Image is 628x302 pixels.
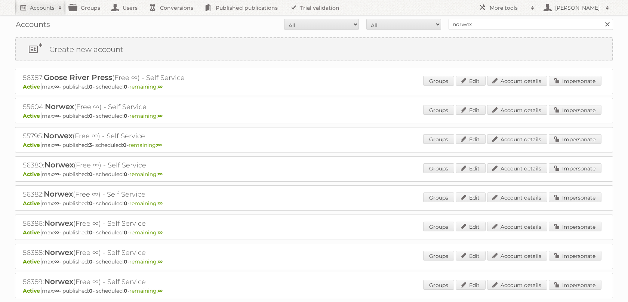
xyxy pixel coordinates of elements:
a: Account details [487,280,547,290]
a: Account details [487,251,547,261]
h2: 56386: (Free ∞) - Self Service [23,219,284,228]
strong: 0 [124,258,127,265]
a: Impersonate [549,192,601,202]
span: remaining: [129,258,163,265]
a: Impersonate [549,76,601,86]
a: Edit [456,280,486,290]
a: Impersonate [549,105,601,115]
a: Account details [487,76,547,86]
strong: 0 [89,287,93,294]
h2: 56380: (Free ∞) - Self Service [23,160,284,170]
strong: ∞ [158,83,163,90]
strong: 0 [124,229,127,236]
p: max: - published: - scheduled: - [23,113,605,119]
strong: 0 [89,258,93,265]
a: Account details [487,105,547,115]
strong: 0 [89,113,93,119]
a: Groups [423,105,454,115]
span: Active [23,171,42,178]
p: max: - published: - scheduled: - [23,142,605,148]
span: Norwex [45,102,74,111]
a: Groups [423,134,454,144]
strong: 0 [124,287,127,294]
a: Groups [423,192,454,202]
a: Groups [423,76,454,86]
strong: 0 [89,171,93,178]
a: Impersonate [549,222,601,231]
p: max: - published: - scheduled: - [23,258,605,265]
span: remaining: [129,171,163,178]
h2: [PERSON_NAME] [553,4,602,12]
h2: 55604: (Free ∞) - Self Service [23,102,284,112]
a: Account details [487,134,547,144]
span: Active [23,200,42,207]
a: Edit [456,76,486,86]
p: max: - published: - scheduled: - [23,287,605,294]
strong: 0 [89,83,93,90]
h2: More tools [490,4,527,12]
h2: 56389: (Free ∞) - Self Service [23,277,284,287]
strong: ∞ [54,142,59,148]
strong: 0 [124,200,127,207]
strong: ∞ [54,287,59,294]
strong: ∞ [158,229,163,236]
span: remaining: [129,229,163,236]
a: Edit [456,134,486,144]
h2: 55795: (Free ∞) - Self Service [23,131,284,141]
strong: ∞ [158,287,163,294]
a: Edit [456,192,486,202]
strong: ∞ [54,113,59,119]
span: Norwex [43,131,73,140]
a: Impersonate [549,251,601,261]
h2: Accounts [30,4,55,12]
strong: 0 [89,200,93,207]
span: Norwex [44,160,74,169]
a: Account details [487,163,547,173]
strong: 0 [123,142,127,148]
a: Account details [487,222,547,231]
a: Create new account [16,38,612,61]
a: Groups [423,163,454,173]
span: Norwex [44,219,73,228]
a: Impersonate [549,134,601,144]
a: Edit [456,251,486,261]
a: Impersonate [549,163,601,173]
h2: 56388: (Free ∞) - Self Service [23,248,284,258]
span: Goose River Press [44,73,112,82]
span: Active [23,229,42,236]
span: Active [23,258,42,265]
strong: 0 [124,83,127,90]
strong: 0 [124,113,127,119]
a: Edit [456,163,486,173]
span: Active [23,113,42,119]
strong: 3 [89,142,92,148]
span: remaining: [129,142,162,148]
p: max: - published: - scheduled: - [23,171,605,178]
span: Norwex [44,189,73,198]
a: Edit [456,105,486,115]
strong: ∞ [158,200,163,207]
strong: ∞ [158,113,163,119]
span: remaining: [129,287,163,294]
span: Norwex [44,277,73,286]
p: max: - published: - scheduled: - [23,229,605,236]
strong: ∞ [158,171,163,178]
strong: ∞ [54,200,59,207]
p: max: - published: - scheduled: - [23,200,605,207]
span: remaining: [129,113,163,119]
h2: 56382: (Free ∞) - Self Service [23,189,284,199]
a: Impersonate [549,280,601,290]
span: remaining: [129,200,163,207]
a: Groups [423,251,454,261]
strong: 0 [89,229,93,236]
span: Active [23,287,42,294]
a: Groups [423,222,454,231]
a: Edit [456,222,486,231]
strong: ∞ [158,258,163,265]
span: Norwex [44,248,73,257]
strong: ∞ [157,142,162,148]
span: remaining: [129,83,163,90]
strong: 0 [124,171,127,178]
strong: ∞ [54,83,59,90]
span: Active [23,142,42,148]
